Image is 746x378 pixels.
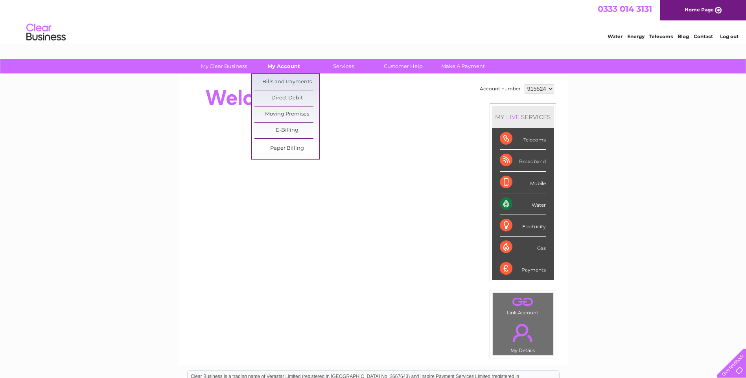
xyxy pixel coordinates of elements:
[431,59,495,73] a: Make A Payment
[608,33,623,39] a: Water
[254,123,319,138] a: E-Billing
[627,33,645,39] a: Energy
[720,33,739,39] a: Log out
[495,319,551,347] a: .
[500,258,546,279] div: Payments
[492,106,554,128] div: MY SERVICES
[500,193,546,215] div: Water
[495,295,551,309] a: .
[598,4,652,14] a: 0333 014 3131
[649,33,673,39] a: Telecoms
[254,106,319,122] a: Moving Premises
[678,33,689,39] a: Blog
[254,74,319,90] a: Bills and Payments
[251,59,316,73] a: My Account
[311,59,376,73] a: Services
[254,141,319,156] a: Paper Billing
[505,113,521,121] div: LIVE
[694,33,713,39] a: Contact
[500,237,546,258] div: Gas
[500,215,546,237] div: Electricity
[500,172,546,193] div: Mobile
[192,59,256,73] a: My Clear Business
[478,82,523,95] td: Account number
[500,128,546,150] div: Telecoms
[26,20,66,44] img: logo.png
[492,317,553,356] td: My Details
[371,59,436,73] a: Customer Help
[500,150,546,171] div: Broadband
[188,4,559,38] div: Clear Business is a trading name of Verastar Limited (registered in [GEOGRAPHIC_DATA] No. 3667643...
[492,293,553,317] td: Link Account
[254,90,319,106] a: Direct Debit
